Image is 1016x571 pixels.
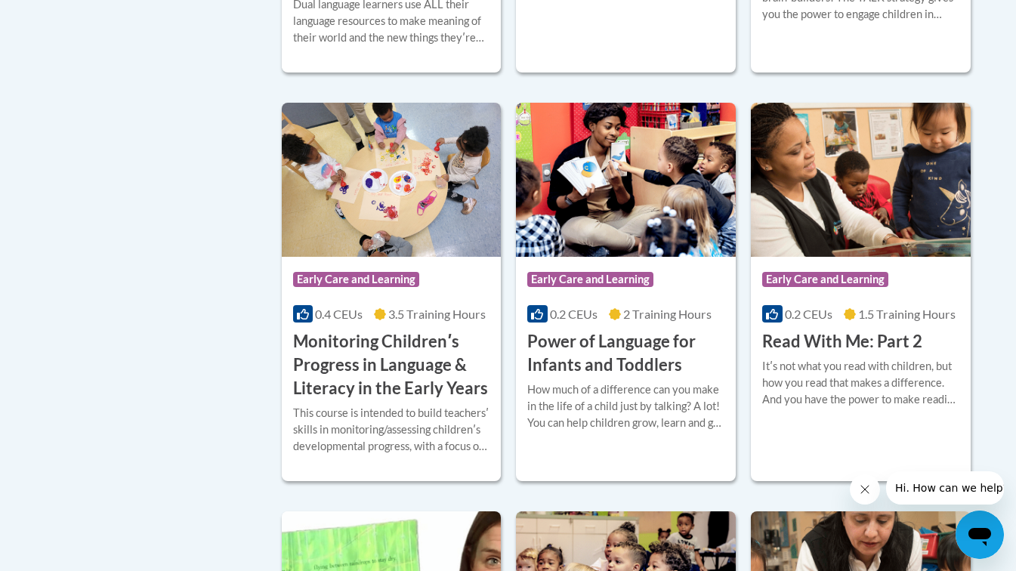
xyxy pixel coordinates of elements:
iframe: Message from company [886,471,1004,505]
img: Course Logo [516,103,736,257]
iframe: Button to launch messaging window [956,511,1004,559]
span: 0.2 CEUs [785,307,832,321]
span: Early Care and Learning [527,272,653,287]
img: Course Logo [751,103,971,257]
div: This course is intended to build teachersʹ skills in monitoring/assessing childrenʹs developmenta... [293,405,490,455]
span: 1.5 Training Hours [858,307,956,321]
a: Course LogoEarly Care and Learning0.2 CEUs2 Training Hours Power of Language for Infants and Todd... [516,103,736,481]
h3: Monitoring Childrenʹs Progress in Language & Literacy in the Early Years [293,330,490,400]
span: 0.4 CEUs [315,307,363,321]
a: Course LogoEarly Care and Learning0.4 CEUs3.5 Training Hours Monitoring Childrenʹs Progress in La... [282,103,502,481]
span: 2 Training Hours [623,307,712,321]
iframe: Close message [850,474,880,505]
span: Hi. How can we help? [9,11,122,23]
span: 0.2 CEUs [550,307,598,321]
h3: Read With Me: Part 2 [762,330,922,353]
div: How much of a difference can you make in the life of a child just by talking? A lot! You can help... [527,381,724,431]
span: Early Care and Learning [762,272,888,287]
h3: Power of Language for Infants and Toddlers [527,330,724,377]
div: Itʹs not what you read with children, but how you read that makes a difference. And you have the ... [762,358,959,408]
a: Course LogoEarly Care and Learning0.2 CEUs1.5 Training Hours Read With Me: Part 2Itʹs not what yo... [751,103,971,481]
span: 3.5 Training Hours [388,307,486,321]
span: Early Care and Learning [293,272,419,287]
img: Course Logo [282,103,502,257]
